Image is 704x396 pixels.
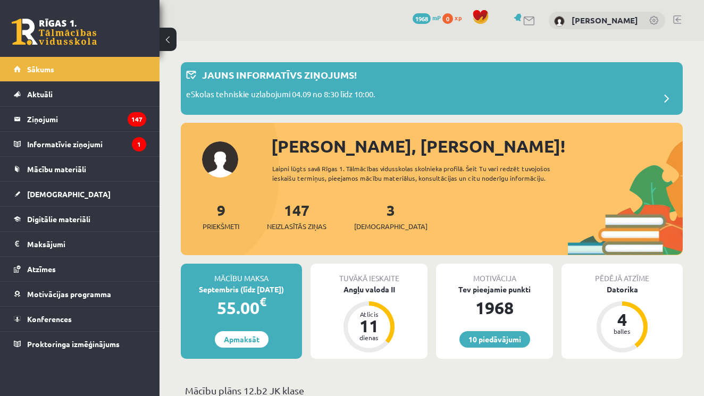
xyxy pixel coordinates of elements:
a: Aktuāli [14,82,146,106]
a: 9Priekšmeti [203,200,239,232]
div: 11 [353,317,385,334]
i: 147 [128,112,146,127]
div: dienas [353,334,385,341]
div: Pēdējā atzīme [561,264,683,284]
a: Mācību materiāli [14,157,146,181]
span: [DEMOGRAPHIC_DATA] [27,189,111,199]
div: Atlicis [353,311,385,317]
a: [PERSON_NAME] [572,15,638,26]
a: Apmaksāt [215,331,269,348]
a: 3[DEMOGRAPHIC_DATA] [354,200,428,232]
a: Maksājumi [14,232,146,256]
span: Priekšmeti [203,221,239,232]
span: Digitālie materiāli [27,214,90,224]
a: 147Neizlasītās ziņas [267,200,326,232]
a: 0 xp [442,13,467,22]
a: 10 piedāvājumi [459,331,530,348]
legend: Informatīvie ziņojumi [27,132,146,156]
span: [DEMOGRAPHIC_DATA] [354,221,428,232]
a: [DEMOGRAPHIC_DATA] [14,182,146,206]
img: Arturs Kazakevičs [554,16,565,27]
div: balles [606,328,638,334]
div: Septembris (līdz [DATE]) [181,284,302,295]
a: Jauns informatīvs ziņojums! eSkolas tehniskie uzlabojumi 04.09 no 8:30 līdz 10:00. [186,68,677,109]
div: 1968 [436,295,553,321]
a: Datorika 4 balles [561,284,683,354]
legend: Ziņojumi [27,107,146,131]
a: Sākums [14,57,146,81]
span: 1968 [413,13,431,24]
div: Mācību maksa [181,264,302,284]
div: Tev pieejamie punkti [436,284,553,295]
div: Motivācija [436,264,553,284]
a: Angļu valoda II Atlicis 11 dienas [311,284,428,354]
span: mP [432,13,441,22]
div: [PERSON_NAME], [PERSON_NAME]! [271,133,683,159]
a: Motivācijas programma [14,282,146,306]
a: Atzīmes [14,257,146,281]
span: Atzīmes [27,264,56,274]
a: Rīgas 1. Tālmācības vidusskola [12,19,97,45]
a: 1968 mP [413,13,441,22]
span: Aktuāli [27,89,53,99]
a: Informatīvie ziņojumi1 [14,132,146,156]
div: Datorika [561,284,683,295]
span: Motivācijas programma [27,289,111,299]
span: Neizlasītās ziņas [267,221,326,232]
div: Tuvākā ieskaite [311,264,428,284]
i: 1 [132,137,146,151]
p: Jauns informatīvs ziņojums! [202,68,357,82]
div: 4 [606,311,638,328]
span: xp [455,13,462,22]
span: Konferences [27,314,72,324]
a: Ziņojumi147 [14,107,146,131]
p: eSkolas tehniskie uzlabojumi 04.09 no 8:30 līdz 10:00. [186,88,375,103]
legend: Maksājumi [27,232,146,256]
a: Konferences [14,307,146,331]
span: € [259,294,266,309]
a: Proktoringa izmēģinājums [14,332,146,356]
div: Angļu valoda II [311,284,428,295]
div: Laipni lūgts savā Rīgas 1. Tālmācības vidusskolas skolnieka profilā. Šeit Tu vari redzēt tuvojošo... [272,164,573,183]
div: 55.00 [181,295,302,321]
a: Digitālie materiāli [14,207,146,231]
span: 0 [442,13,453,24]
span: Sākums [27,64,54,74]
span: Proktoringa izmēģinājums [27,339,120,349]
span: Mācību materiāli [27,164,86,174]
